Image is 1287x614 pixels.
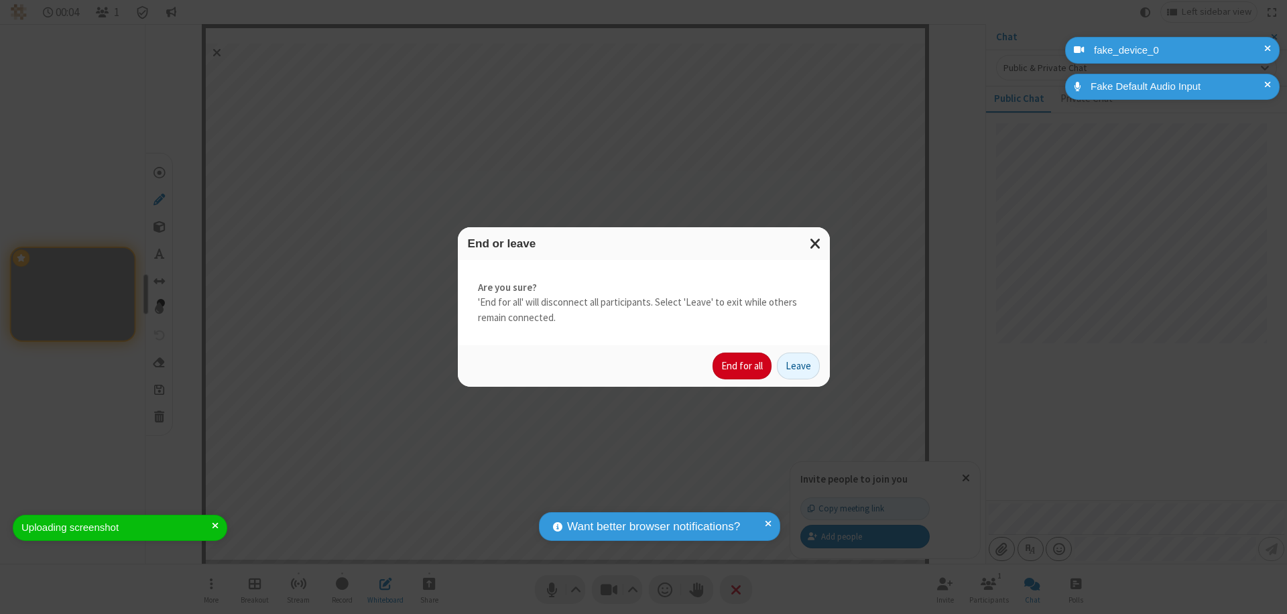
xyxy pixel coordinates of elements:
[1086,79,1270,95] div: Fake Default Audio Input
[478,280,810,296] strong: Are you sure?
[458,260,830,346] div: 'End for all' will disconnect all participants. Select 'Leave' to exit while others remain connec...
[21,520,212,536] div: Uploading screenshot
[1089,43,1270,58] div: fake_device_0
[713,353,772,379] button: End for all
[567,518,740,536] span: Want better browser notifications?
[802,227,830,260] button: Close modal
[777,353,820,379] button: Leave
[468,237,820,250] h3: End or leave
